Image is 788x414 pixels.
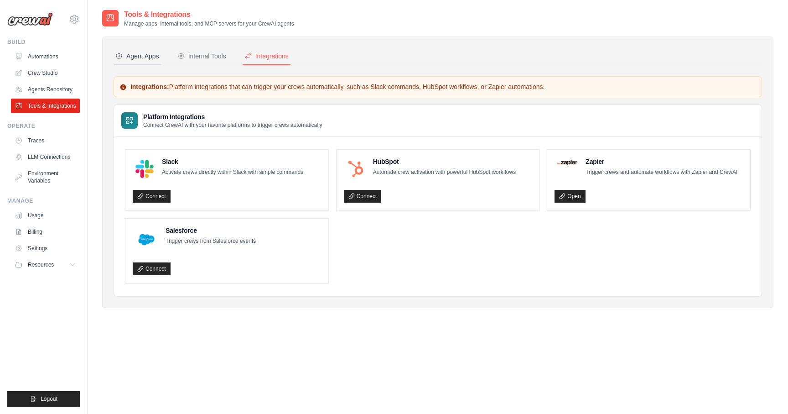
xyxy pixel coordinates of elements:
[11,241,80,256] a: Settings
[177,52,226,61] div: Internal Tools
[373,157,516,166] h4: HubSpot
[244,52,289,61] div: Integrations
[11,49,80,64] a: Automations
[135,160,154,178] img: Slack Logo
[124,20,294,27] p: Manage apps, internal tools, and MCP servers for your CrewAI agents
[133,190,171,203] a: Connect
[243,48,290,65] button: Integrations
[11,208,80,223] a: Usage
[166,237,256,246] p: Trigger crews from Salesforce events
[11,225,80,239] a: Billing
[166,226,256,235] h4: Salesforce
[133,262,171,275] a: Connect
[11,66,80,80] a: Crew Studio
[176,48,228,65] button: Internal Tools
[124,9,294,20] h2: Tools & Integrations
[373,168,516,177] p: Automate crew activation with powerful HubSpot workflows
[7,391,80,407] button: Logout
[11,257,80,272] button: Resources
[162,157,303,166] h4: Slack
[130,83,169,90] strong: Integrations:
[344,190,382,203] a: Connect
[7,12,53,26] img: Logo
[7,197,80,204] div: Manage
[162,168,303,177] p: Activate crews directly within Slack with simple commands
[114,48,161,65] button: Agent Apps
[11,99,80,113] a: Tools & Integrations
[41,395,57,403] span: Logout
[586,157,737,166] h4: Zapier
[557,160,577,165] img: Zapier Logo
[11,166,80,188] a: Environment Variables
[347,160,365,178] img: HubSpot Logo
[586,168,737,177] p: Trigger crews and automate workflows with Zapier and CrewAI
[555,190,585,203] a: Open
[7,122,80,130] div: Operate
[135,229,157,251] img: Salesforce Logo
[143,112,322,121] h3: Platform Integrations
[7,38,80,46] div: Build
[11,150,80,164] a: LLM Connections
[11,133,80,148] a: Traces
[11,82,80,97] a: Agents Repository
[119,82,756,91] p: Platform integrations that can trigger your crews automatically, such as Slack commands, HubSpot ...
[115,52,159,61] div: Agent Apps
[143,121,322,129] p: Connect CrewAI with your favorite platforms to trigger crews automatically
[28,261,54,268] span: Resources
